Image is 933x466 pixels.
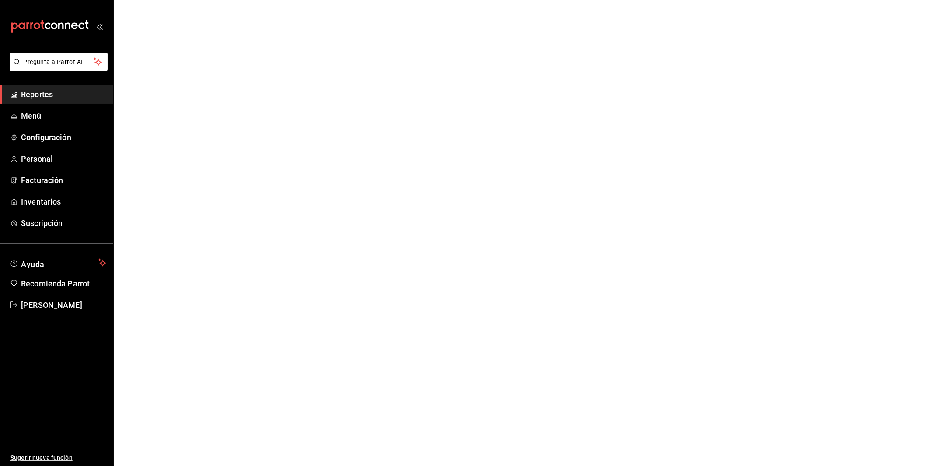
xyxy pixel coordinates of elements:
span: Pregunta a Parrot AI [24,57,94,67]
a: Pregunta a Parrot AI [6,64,108,73]
button: Pregunta a Parrot AI [10,53,108,71]
button: open_drawer_menu [96,23,103,30]
span: Personal [21,153,106,165]
span: Suscripción [21,217,106,229]
span: Recomienda Parrot [21,278,106,289]
span: Reportes [21,88,106,100]
span: Configuración [21,131,106,143]
span: Sugerir nueva función [10,453,106,462]
span: Inventarios [21,196,106,208]
span: [PERSON_NAME] [21,299,106,311]
span: Ayuda [21,258,95,268]
span: Menú [21,110,106,122]
span: Facturación [21,174,106,186]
